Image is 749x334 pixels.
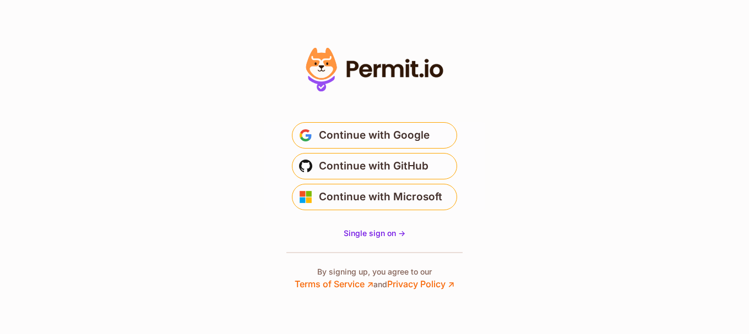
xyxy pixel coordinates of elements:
[292,153,457,179] button: Continue with GitHub
[319,188,442,206] span: Continue with Microsoft
[344,228,405,238] span: Single sign on ->
[292,184,457,210] button: Continue with Microsoft
[319,157,428,175] span: Continue with GitHub
[292,122,457,149] button: Continue with Google
[387,278,454,289] a: Privacy Policy ↗
[295,278,373,289] a: Terms of Service ↗
[319,127,430,144] span: Continue with Google
[344,228,405,239] a: Single sign on ->
[295,266,454,291] p: By signing up, you agree to our and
